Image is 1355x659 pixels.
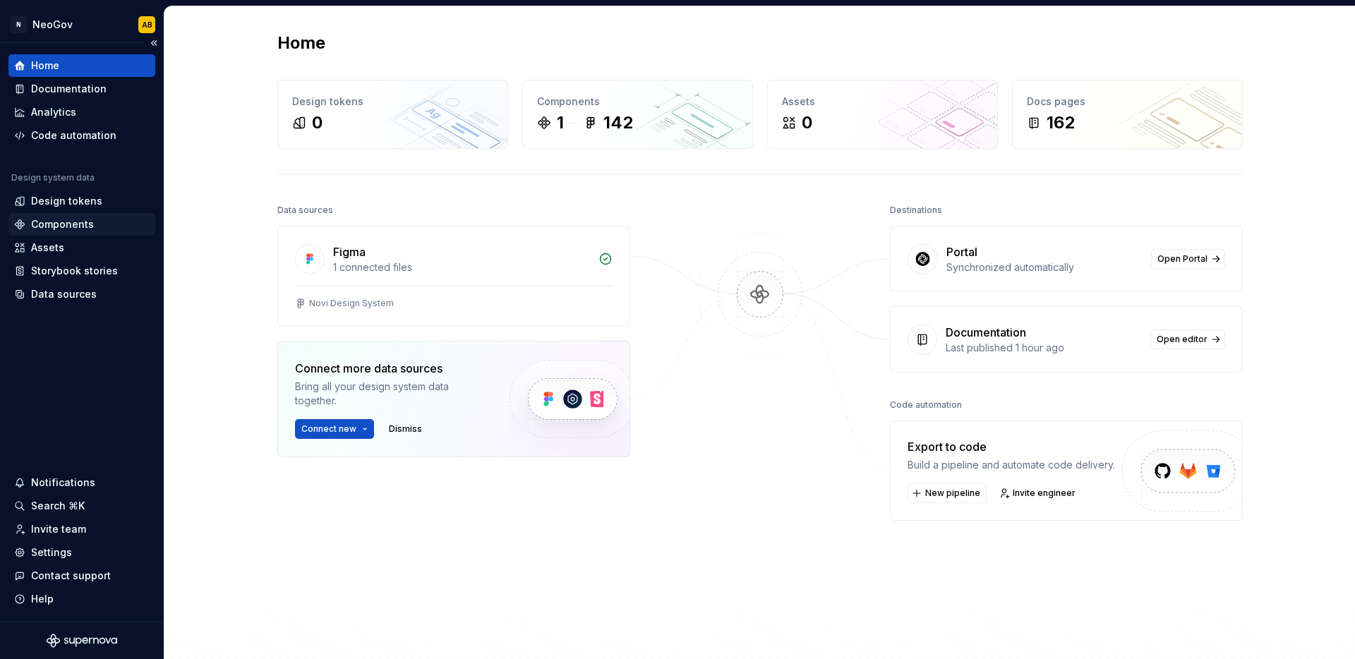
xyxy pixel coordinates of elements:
[1157,253,1208,265] span: Open Portal
[8,78,155,100] a: Documentation
[925,488,980,499] span: New pipeline
[277,80,508,149] a: Design tokens0
[31,82,107,96] div: Documentation
[890,200,942,220] div: Destinations
[295,360,486,377] div: Connect more data sources
[890,395,962,415] div: Code automation
[522,80,753,149] a: Components1142
[31,287,97,301] div: Data sources
[31,194,102,208] div: Design tokens
[8,54,155,77] a: Home
[8,495,155,517] button: Search ⌘K
[383,419,428,439] button: Dismiss
[31,522,86,536] div: Invite team
[767,80,998,149] a: Assets0
[1151,249,1225,269] a: Open Portal
[8,124,155,147] a: Code automation
[995,483,1082,503] a: Invite engineer
[8,101,155,123] a: Analytics
[31,105,76,119] div: Analytics
[946,260,1143,274] div: Synchronized automatically
[1012,80,1243,149] a: Docs pages162
[31,217,94,231] div: Components
[8,541,155,564] a: Settings
[8,236,155,259] a: Assets
[537,95,738,109] div: Components
[31,499,85,513] div: Search ⌘K
[277,226,630,327] a: Figma1 connected filesNovi Design System
[277,32,325,54] h2: Home
[802,111,812,134] div: 0
[10,16,27,33] div: N
[11,172,95,183] div: Design system data
[32,18,73,32] div: NeoGov
[333,243,366,260] div: Figma
[908,438,1115,455] div: Export to code
[3,9,161,40] button: NNeoGovAB
[946,324,1026,341] div: Documentation
[31,545,72,560] div: Settings
[908,483,987,503] button: New pipeline
[946,341,1142,355] div: Last published 1 hour ago
[946,243,977,260] div: Portal
[142,19,152,30] div: AB
[31,59,59,73] div: Home
[309,298,394,309] div: Novi Design System
[31,241,64,255] div: Assets
[8,518,155,540] a: Invite team
[8,213,155,236] a: Components
[603,111,633,134] div: 142
[144,33,164,53] button: Collapse sidebar
[292,95,493,109] div: Design tokens
[8,283,155,306] a: Data sources
[31,592,54,606] div: Help
[389,423,422,435] span: Dismiss
[47,634,117,648] svg: Supernova Logo
[295,380,486,408] div: Bring all your design system data together.
[8,588,155,610] button: Help
[1157,334,1208,345] span: Open editor
[1027,95,1228,109] div: Docs pages
[557,111,564,134] div: 1
[908,458,1115,472] div: Build a pipeline and automate code delivery.
[1047,111,1075,134] div: 162
[333,260,590,274] div: 1 connected files
[277,200,333,220] div: Data sources
[1150,329,1225,349] a: Open editor
[782,95,983,109] div: Assets
[295,419,374,439] button: Connect new
[8,190,155,212] a: Design tokens
[31,128,116,143] div: Code automation
[312,111,323,134] div: 0
[301,423,356,435] span: Connect new
[1013,488,1076,499] span: Invite engineer
[31,569,111,583] div: Contact support
[8,260,155,282] a: Storybook stories
[31,264,118,278] div: Storybook stories
[8,564,155,587] button: Contact support
[8,471,155,494] button: Notifications
[31,476,95,490] div: Notifications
